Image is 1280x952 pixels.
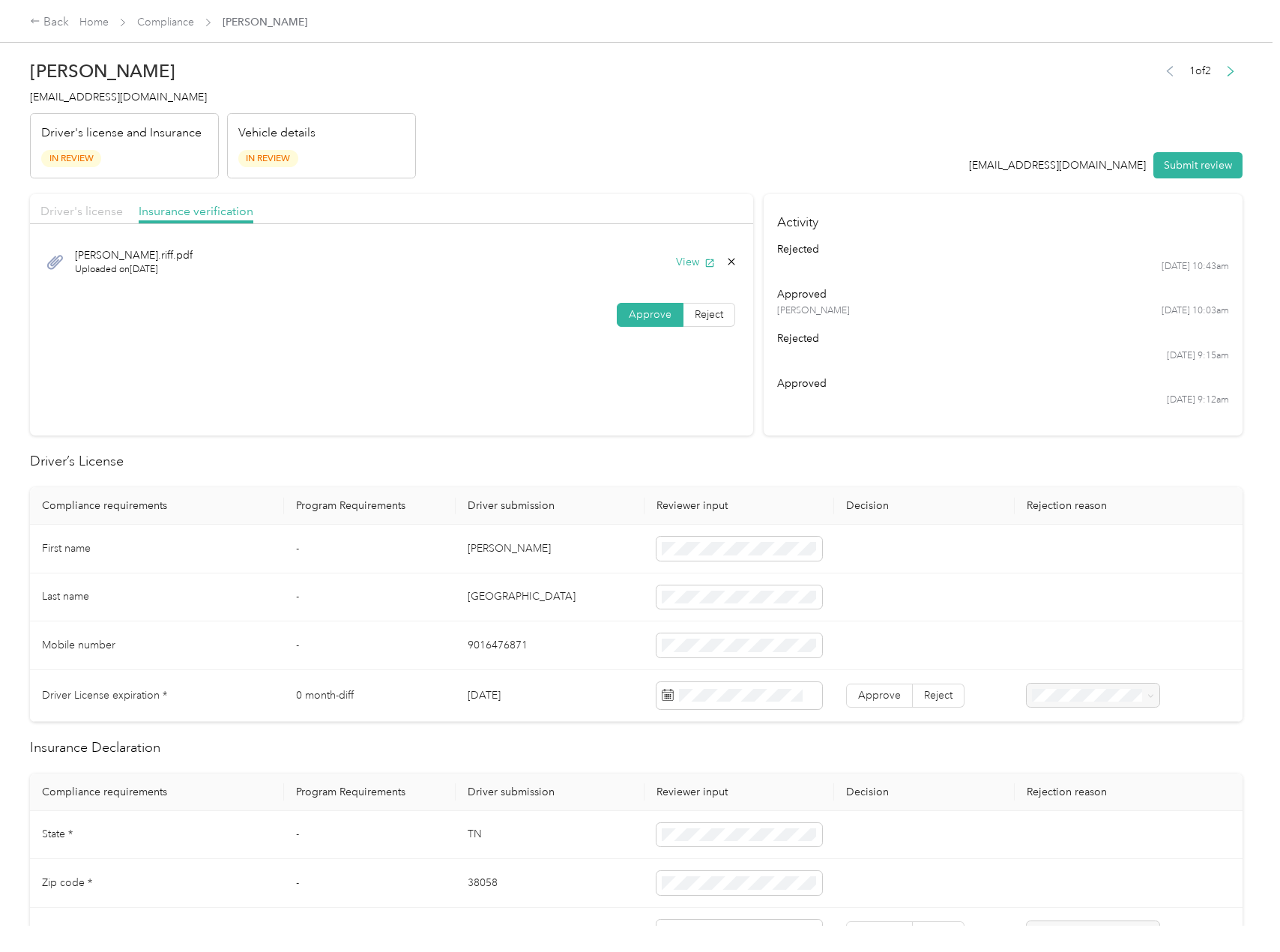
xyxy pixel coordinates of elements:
th: Decision [834,774,1015,811]
span: Uploaded on [DATE] [75,263,193,277]
p: Vehicle details [238,124,316,142]
td: 38058 [456,859,644,908]
td: Zip code * [30,859,284,908]
th: Compliance requirements [30,774,284,811]
span: Approve [629,308,671,321]
time: [DATE] 9:15am [1167,349,1229,363]
a: Compliance [137,16,194,28]
td: TN [456,811,644,860]
th: Decision [834,487,1015,525]
span: Zip code * [42,876,92,889]
span: Driver's license [40,204,123,218]
span: Approve [858,689,901,702]
h2: Insurance Declaration [30,738,1243,758]
td: - [284,573,456,622]
td: - [284,859,456,908]
th: Driver submission [456,487,644,525]
span: [PERSON_NAME] [777,304,850,318]
span: [EMAIL_ADDRESS][DOMAIN_NAME] [30,91,207,103]
div: Back [30,13,69,31]
th: Driver submission [456,774,644,811]
button: View [676,254,715,270]
p: Driver's license and Insurance [41,124,202,142]
th: Compliance requirements [30,487,284,525]
div: [EMAIL_ADDRESS][DOMAIN_NAME] [969,157,1146,173]
th: Rejection reason [1015,774,1243,811]
span: Driver License expiration * [42,689,167,702]
span: Insurance verification [139,204,253,218]
span: First name [42,542,91,555]
time: [DATE] 9:12am [1167,394,1229,407]
span: 1 of 2 [1189,63,1211,79]
div: approved [777,286,1230,302]
span: Reject [695,308,723,321]
td: Driver License expiration * [30,670,284,722]
td: [DATE] [456,670,644,722]
td: - [284,525,456,573]
th: Program Requirements [284,487,456,525]
h2: [PERSON_NAME] [30,61,416,82]
span: [PERSON_NAME] [223,14,307,30]
td: - [284,811,456,860]
span: [PERSON_NAME].riff.pdf [75,247,193,263]
span: In Review [41,150,101,167]
iframe: Everlance-gr Chat Button Frame [1196,868,1280,952]
div: rejected [777,331,1230,346]
button: Submit review [1153,152,1243,178]
h2: Driver’s License [30,451,1243,472]
td: Last name [30,573,284,622]
td: - [284,621,456,670]
div: rejected [777,241,1230,257]
th: Program Requirements [284,774,456,811]
span: In Review [238,150,298,167]
time: [DATE] 10:43am [1162,260,1229,274]
th: Rejection reason [1015,487,1243,525]
span: Reject [924,689,953,702]
th: Reviewer input [644,487,833,525]
time: [DATE] 10:03am [1162,304,1229,318]
td: Mobile number [30,621,284,670]
td: 0 month-diff [284,670,456,722]
td: 9016476871 [456,621,644,670]
td: [GEOGRAPHIC_DATA] [456,573,644,622]
td: [PERSON_NAME] [456,525,644,573]
span: Last name [42,590,89,603]
span: State * [42,828,73,840]
td: State * [30,811,284,860]
th: Reviewer input [644,774,833,811]
h4: Activity [764,194,1243,241]
td: First name [30,525,284,573]
span: Mobile number [42,639,115,651]
div: approved [777,376,1230,391]
a: Home [79,16,109,28]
